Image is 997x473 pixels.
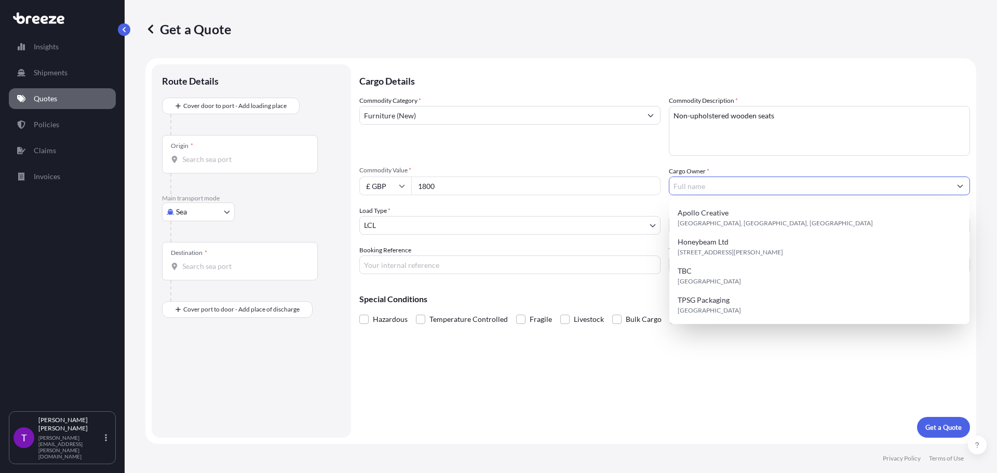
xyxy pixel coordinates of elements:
[641,106,660,125] button: Show suggestions
[669,255,970,274] input: Enter name
[38,416,103,433] p: [PERSON_NAME] [PERSON_NAME]
[34,93,57,104] p: Quotes
[360,106,641,125] input: Select a commodity type
[669,166,709,177] label: Cargo Owner
[678,305,741,316] span: [GEOGRAPHIC_DATA]
[530,312,552,327] span: Fragile
[359,295,970,303] p: Special Conditions
[183,304,300,315] span: Cover port to door - Add place of discharge
[183,101,287,111] span: Cover door to port - Add loading place
[669,96,738,106] label: Commodity Description
[162,194,341,202] p: Main transport mode
[359,166,661,174] span: Commodity Value
[34,119,59,130] p: Policies
[373,312,408,327] span: Hazardous
[171,142,193,150] div: Origin
[34,171,60,182] p: Invoices
[34,145,56,156] p: Claims
[176,207,187,217] span: Sea
[678,247,783,258] span: [STREET_ADDRESS][PERSON_NAME]
[359,255,661,274] input: Your internal reference
[673,204,965,320] div: Suggestions
[678,276,741,287] span: [GEOGRAPHIC_DATA]
[678,295,730,305] span: TPSG Packaging
[929,454,964,463] p: Terms of Use
[171,249,207,257] div: Destination
[34,42,59,52] p: Insights
[669,206,970,214] span: Freight Cost
[364,220,376,231] span: LCL
[359,245,411,255] label: Booking Reference
[21,433,27,443] span: T
[34,67,68,78] p: Shipments
[678,218,873,228] span: [GEOGRAPHIC_DATA], [GEOGRAPHIC_DATA], [GEOGRAPHIC_DATA]
[669,177,951,195] input: Full name
[678,266,692,276] span: TBC
[162,202,235,221] button: Select transport
[359,64,970,96] p: Cargo Details
[951,177,969,195] button: Show suggestions
[359,96,421,106] label: Commodity Category
[925,422,962,433] p: Get a Quote
[411,177,661,195] input: Type amount
[678,208,729,218] span: Apollo Creative
[38,435,103,460] p: [PERSON_NAME][EMAIL_ADDRESS][PERSON_NAME][DOMAIN_NAME]
[626,312,662,327] span: Bulk Cargo
[182,261,305,272] input: Destination
[678,237,729,247] span: Honeybeam Ltd
[359,206,390,216] span: Load Type
[429,312,508,327] span: Temperature Controlled
[182,154,305,165] input: Origin
[883,454,921,463] p: Privacy Policy
[669,245,703,255] label: Vessel Name
[574,312,604,327] span: Livestock
[162,75,219,87] p: Route Details
[145,21,231,37] p: Get a Quote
